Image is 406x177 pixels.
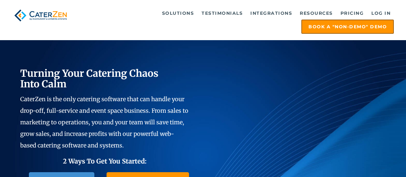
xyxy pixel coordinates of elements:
[20,95,188,149] span: CaterZen is the only catering software that can handle your drop-off, full-service and event spac...
[12,7,69,24] img: caterzen
[247,7,295,20] a: Integrations
[297,7,336,20] a: Resources
[368,7,394,20] a: Log in
[159,7,197,20] a: Solutions
[20,67,159,90] span: Turning Your Catering Chaos Into Calm
[63,157,147,165] span: 2 Ways To Get You Started:
[349,152,399,170] iframe: Help widget launcher
[301,20,394,34] a: Book a "Non-Demo" Demo
[198,7,246,20] a: Testimonials
[77,7,394,34] div: Navigation Menu
[337,7,367,20] a: Pricing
